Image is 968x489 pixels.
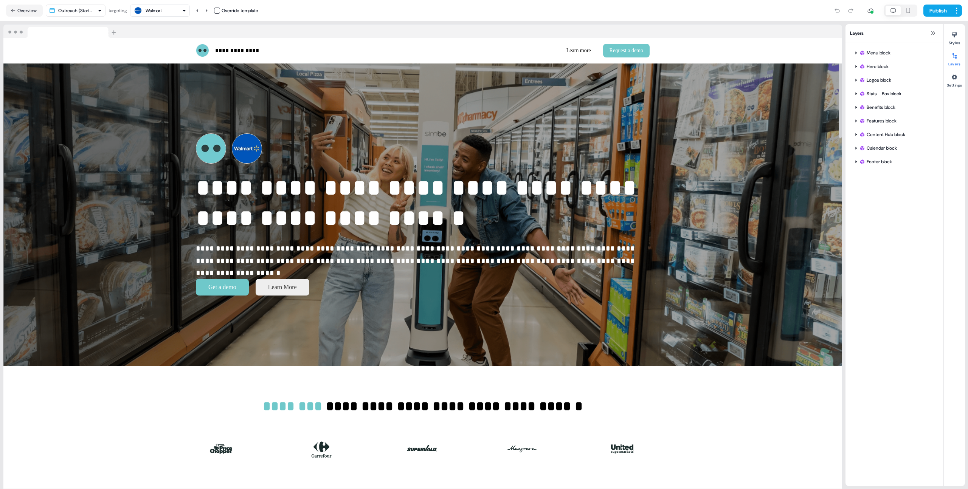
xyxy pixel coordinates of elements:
[859,90,936,97] div: Stats - Box block
[196,429,650,471] div: ImageImageImageImageImage
[859,76,936,84] div: Logos block
[850,101,939,113] div: Benefits block
[850,47,939,59] div: Menu block
[3,25,119,38] img: Browser topbar
[130,5,190,17] button: Walmart
[923,5,951,17] button: Publish
[560,44,597,57] button: Learn more
[256,279,309,296] button: Learn More
[850,88,939,100] div: Stats - Box block
[850,115,939,127] div: Features block
[196,279,249,296] button: Get a demo
[944,29,965,45] button: Styles
[146,7,162,14] div: Walmart
[58,7,95,14] div: Outreach (Starter)
[202,435,240,465] img: Image
[850,128,939,141] div: Content Hub block
[850,156,939,168] div: Footer block
[196,279,650,296] div: Get a demoLearn More
[505,435,543,465] img: Image
[944,50,965,67] button: Layers
[859,49,936,57] div: Menu block
[606,435,644,465] img: Image
[859,104,936,111] div: Benefits block
[109,7,127,14] div: targeting
[850,74,939,86] div: Logos block
[859,63,936,70] div: Hero block
[944,71,965,88] button: Settings
[845,24,943,42] div: Layers
[222,7,258,14] div: Override template
[859,144,936,152] div: Calendar block
[303,435,341,465] img: Image
[859,131,936,138] div: Content Hub block
[859,117,936,125] div: Features block
[859,158,936,166] div: Footer block
[404,435,442,465] img: Image
[603,44,650,57] button: Request a demo
[426,44,650,57] div: Learn moreRequest a demo
[6,5,43,17] button: Overview
[850,60,939,73] div: Hero block
[850,142,939,154] div: Calendar block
